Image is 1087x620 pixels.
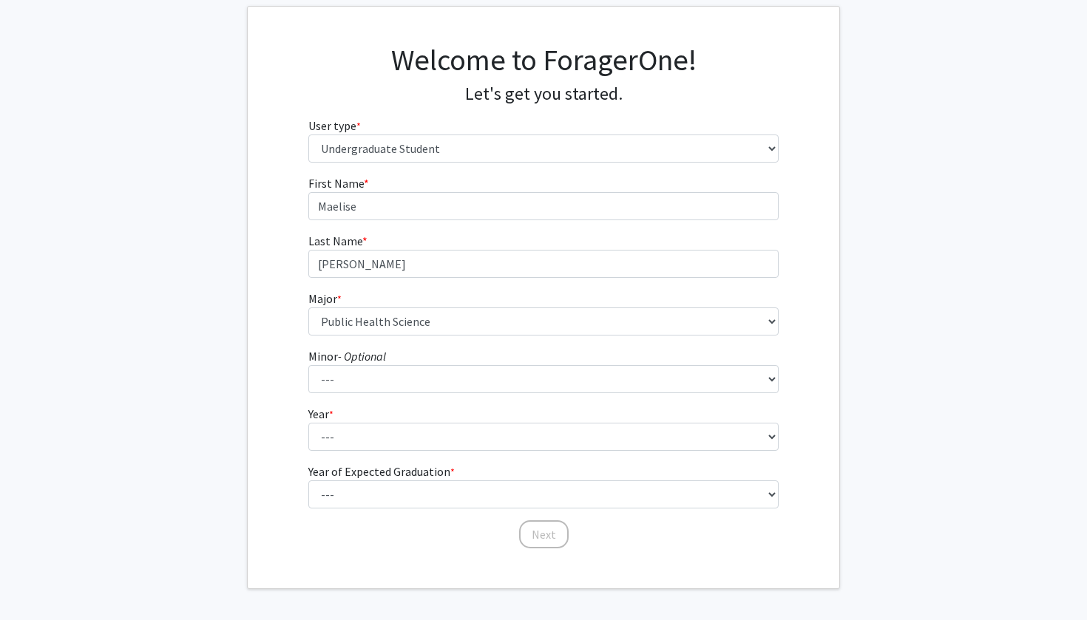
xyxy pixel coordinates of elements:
h4: Let's get you started. [308,84,779,105]
label: User type [308,117,361,134]
label: Year [308,405,333,423]
label: Minor [308,347,386,365]
span: Last Name [308,234,362,248]
label: Year of Expected Graduation [308,463,455,480]
span: First Name [308,176,364,191]
i: - Optional [338,349,386,364]
label: Major [308,290,342,307]
button: Next [519,520,569,548]
iframe: Chat [11,553,63,609]
h1: Welcome to ForagerOne! [308,42,779,78]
